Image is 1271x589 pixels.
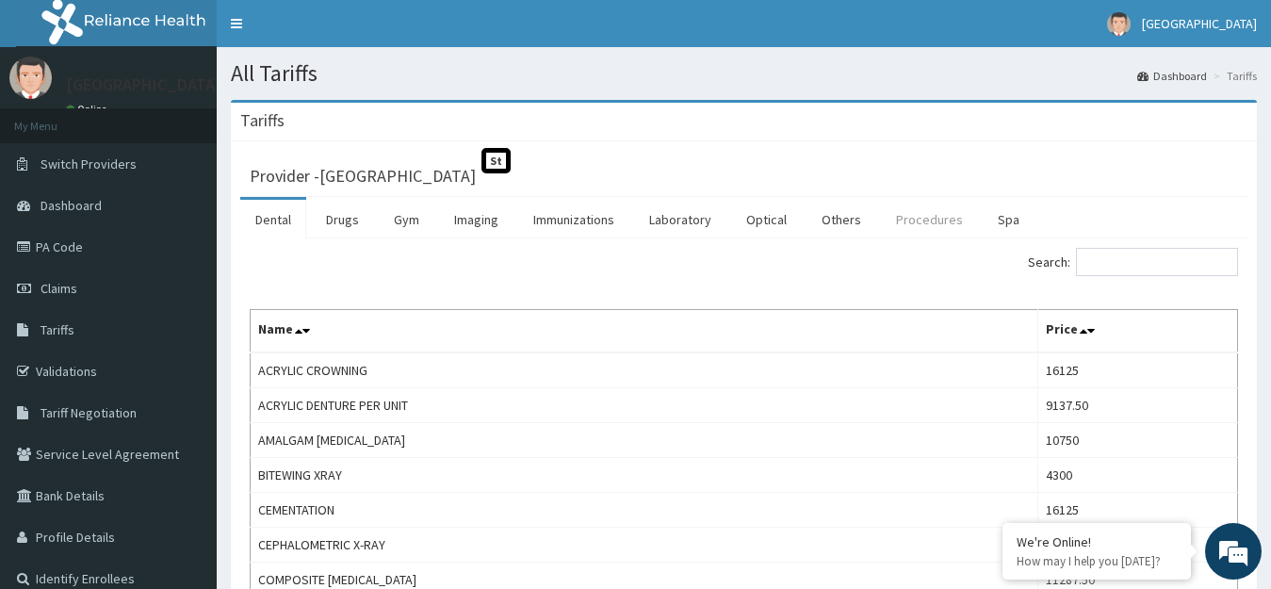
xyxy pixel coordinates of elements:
a: Procedures [881,200,978,239]
span: Tariffs [41,321,74,338]
a: Gym [379,200,434,239]
td: BITEWING XRAY [251,458,1038,493]
img: User Image [1107,12,1131,36]
td: 16125 [1037,493,1237,528]
th: Price [1037,310,1237,353]
a: Drugs [311,200,374,239]
td: 10750 [1037,423,1237,458]
a: Optical [731,200,802,239]
input: Search: [1076,248,1238,276]
td: CEMENTATION [251,493,1038,528]
h3: Provider - [GEOGRAPHIC_DATA] [250,168,476,185]
a: Dental [240,200,306,239]
th: Name [251,310,1038,353]
p: How may I help you today? [1017,553,1177,569]
h3: Tariffs [240,112,285,129]
a: Others [807,200,876,239]
td: CEPHALOMETRIC X-RAY [251,528,1038,563]
span: [GEOGRAPHIC_DATA] [1142,15,1257,32]
img: User Image [9,57,52,99]
td: 9137.50 [1037,388,1237,423]
td: 16125 [1037,352,1237,388]
span: Switch Providers [41,155,137,172]
td: 4300 [1037,458,1237,493]
a: Immunizations [518,200,629,239]
td: ACRYLIC DENTURE PER UNIT [251,388,1038,423]
span: St [481,148,511,173]
li: Tariffs [1209,68,1257,84]
a: Online [66,103,111,116]
label: Search: [1028,248,1238,276]
div: We're Online! [1017,533,1177,550]
a: Dashboard [1137,68,1207,84]
span: Tariff Negotiation [41,404,137,421]
td: AMALGAM [MEDICAL_DATA] [251,423,1038,458]
a: Imaging [439,200,513,239]
h1: All Tariffs [231,61,1257,86]
td: ACRYLIC CROWNING [251,352,1038,388]
span: Dashboard [41,197,102,214]
a: Spa [983,200,1035,239]
a: Laboratory [634,200,726,239]
span: Claims [41,280,77,297]
p: [GEOGRAPHIC_DATA] [66,76,221,93]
